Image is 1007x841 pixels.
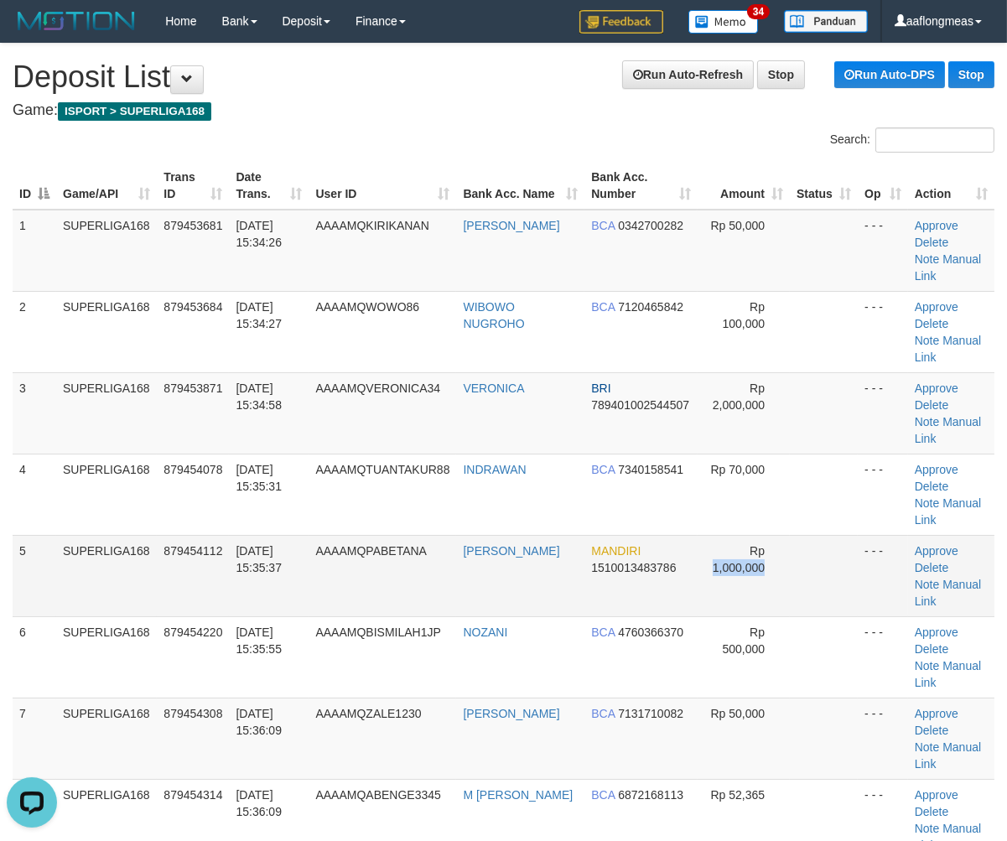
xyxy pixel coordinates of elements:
span: BRI [591,382,610,395]
td: 4 [13,454,56,535]
span: [DATE] 15:35:55 [236,626,282,656]
a: Approve [915,463,958,476]
span: Copy 0342700282 to clipboard [618,219,683,232]
span: Rp 500,000 [722,626,765,656]
a: Note [915,822,940,835]
span: BCA [591,300,615,314]
a: Manual Link [915,415,981,445]
span: Copy 1510013483786 to clipboard [591,561,676,574]
td: SUPERLIGA168 [56,454,157,535]
th: User ID: activate to sort column ascending [309,162,456,210]
span: BCA [591,463,615,476]
span: [DATE] 15:35:37 [236,544,282,574]
th: Status: activate to sort column ascending [790,162,858,210]
a: Delete [915,805,948,818]
span: Copy 7340158541 to clipboard [618,463,683,476]
span: AAAAMQPABETANA [315,544,427,558]
td: SUPERLIGA168 [56,535,157,616]
img: panduan.png [784,10,868,33]
a: Manual Link [915,659,981,689]
a: Approve [915,626,958,639]
td: 3 [13,372,56,454]
span: [DATE] 15:34:26 [236,219,282,249]
td: 7 [13,698,56,779]
td: SUPERLIGA168 [56,210,157,292]
a: Note [915,252,940,266]
span: BCA [591,707,615,720]
a: Approve [915,300,958,314]
td: - - - [858,291,908,372]
td: 6 [13,616,56,698]
a: Manual Link [915,334,981,364]
span: Copy 7120465842 to clipboard [618,300,683,314]
td: - - - [858,372,908,454]
th: Amount: activate to sort column ascending [698,162,790,210]
span: Rp 1,000,000 [713,544,765,574]
th: Trans ID: activate to sort column ascending [157,162,229,210]
a: Delete [915,642,948,656]
td: SUPERLIGA168 [56,372,157,454]
span: 879454314 [164,788,222,802]
span: 879453681 [164,219,222,232]
a: Delete [915,236,948,249]
span: 879454112 [164,544,222,558]
a: Delete [915,561,948,574]
a: Approve [915,544,958,558]
span: 879453684 [164,300,222,314]
span: 879454220 [164,626,222,639]
span: Rp 52,365 [710,788,765,802]
th: Op: activate to sort column ascending [858,162,908,210]
td: - - - [858,454,908,535]
span: [DATE] 15:36:09 [236,788,282,818]
span: AAAAMQWOWO86 [315,300,419,314]
td: SUPERLIGA168 [56,698,157,779]
span: ISPORT > SUPERLIGA168 [58,102,211,121]
span: 879454308 [164,707,222,720]
span: BCA [591,219,615,232]
span: 879454078 [164,463,222,476]
td: SUPERLIGA168 [56,291,157,372]
td: SUPERLIGA168 [56,616,157,698]
a: [PERSON_NAME] [463,544,559,558]
span: AAAAMQTUANTAKUR88 [315,463,449,476]
a: VERONICA [463,382,524,395]
th: Game/API: activate to sort column ascending [56,162,157,210]
a: Stop [948,61,994,88]
input: Search: [875,127,994,153]
a: INDRAWAN [463,463,526,476]
a: Run Auto-Refresh [622,60,754,89]
a: Approve [915,382,958,395]
span: 879453871 [164,382,222,395]
span: MANDIRI [591,544,641,558]
a: Manual Link [915,496,981,527]
img: Button%20Memo.svg [688,10,759,34]
a: Note [915,415,940,428]
a: Delete [915,398,948,412]
a: [PERSON_NAME] [463,219,559,232]
a: Delete [915,480,948,493]
td: - - - [858,535,908,616]
img: MOTION_logo.png [13,8,140,34]
span: AAAAMQZALE1230 [315,707,421,720]
td: 1 [13,210,56,292]
span: Copy 789401002544507 to clipboard [591,398,689,412]
a: Stop [757,60,805,89]
span: Rp 2,000,000 [713,382,765,412]
a: Manual Link [915,740,981,771]
span: Copy 4760366370 to clipboard [618,626,683,639]
span: Rp 50,000 [710,707,765,720]
td: - - - [858,698,908,779]
a: [PERSON_NAME] [463,707,559,720]
span: [DATE] 15:34:27 [236,300,282,330]
td: - - - [858,616,908,698]
a: Note [915,740,940,754]
span: Copy 7131710082 to clipboard [618,707,683,720]
a: Manual Link [915,578,981,608]
a: Note [915,496,940,510]
td: 2 [13,291,56,372]
a: Note [915,659,940,672]
th: Date Trans.: activate to sort column ascending [229,162,309,210]
h4: Game: [13,102,994,119]
a: NOZANI [463,626,507,639]
th: Bank Acc. Number: activate to sort column ascending [584,162,698,210]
